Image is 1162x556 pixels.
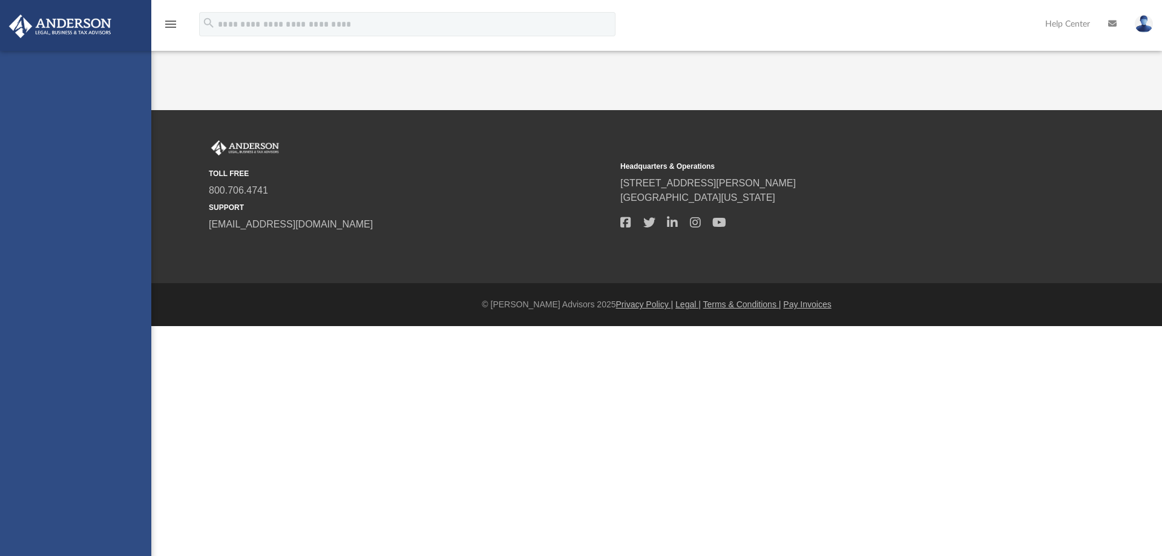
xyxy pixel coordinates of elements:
img: Anderson Advisors Platinum Portal [209,140,281,156]
small: Headquarters & Operations [620,161,1023,172]
div: © [PERSON_NAME] Advisors 2025 [151,298,1162,311]
a: [GEOGRAPHIC_DATA][US_STATE] [620,192,775,203]
a: menu [163,23,178,31]
img: Anderson Advisors Platinum Portal [5,15,115,38]
a: Terms & Conditions | [703,299,781,309]
a: 800.706.4741 [209,185,268,195]
a: Privacy Policy | [616,299,674,309]
img: User Pic [1135,15,1153,33]
a: Pay Invoices [783,299,831,309]
i: search [202,16,215,30]
small: TOLL FREE [209,168,612,179]
a: [EMAIL_ADDRESS][DOMAIN_NAME] [209,219,373,229]
a: Legal | [675,299,701,309]
a: [STREET_ADDRESS][PERSON_NAME] [620,178,796,188]
small: SUPPORT [209,202,612,213]
i: menu [163,17,178,31]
